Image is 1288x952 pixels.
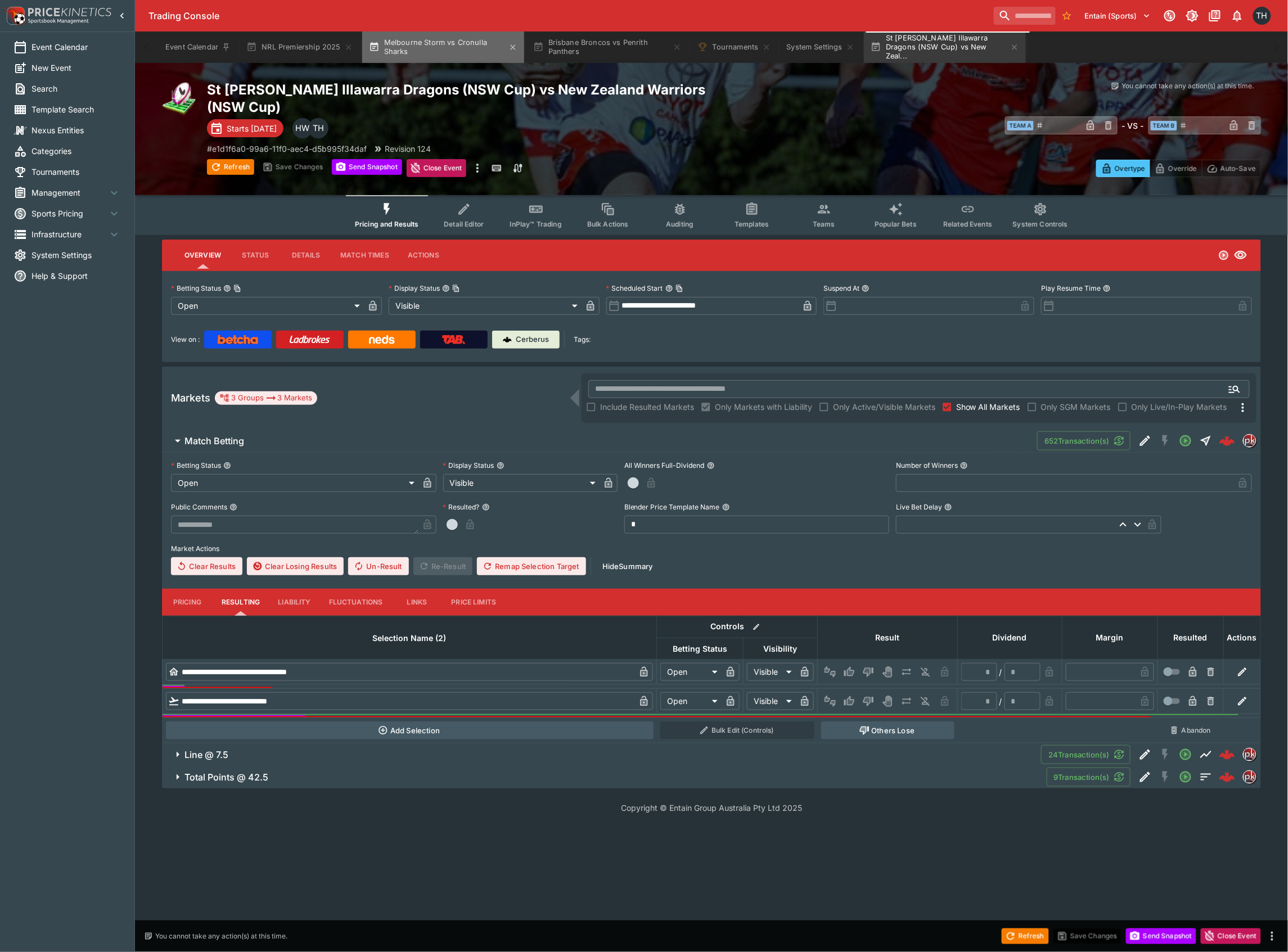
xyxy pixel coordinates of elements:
button: Not Set [821,663,839,681]
button: Refresh [207,159,254,175]
button: Notifications [1227,6,1248,26]
span: Only SGM Markets [1041,401,1111,413]
img: PriceKinetics Logo [3,4,26,27]
button: more [471,159,484,177]
button: Display StatusCopy To Clipboard [442,285,450,292]
span: System Settings [31,249,121,261]
div: Visible [443,474,600,492]
div: Visible [389,297,582,315]
button: Suspend At [862,285,870,292]
button: Eliminated In Play [917,663,935,681]
th: Dividend [958,616,1062,659]
button: 24Transaction(s) [1041,745,1131,764]
div: Trading Console [148,10,989,22]
span: Include Resulted Markets [600,401,694,413]
button: Remap Selection Target [477,557,586,575]
p: Betting Status [171,283,221,293]
button: Eliminated In Play [917,692,935,710]
button: Lose [859,663,877,681]
button: Betting StatusCopy To Clipboard [223,285,231,292]
div: Open [660,692,722,710]
span: Auditing [666,220,693,228]
button: Send Snapshot [1126,928,1196,944]
p: Starts [DATE] [227,123,277,134]
div: Visible [747,663,796,681]
button: Actions [398,242,449,269]
span: Tournaments [31,166,121,178]
button: Abandon [1161,721,1221,739]
p: Auto-Save [1221,163,1256,174]
div: 55cbf97a-e888-41ae-9293-073cb8ad5607 [1219,769,1235,785]
th: Controls [657,616,818,638]
button: Push [898,692,916,710]
button: Bulk edit [749,620,764,634]
p: You cannot take any action(s) at this time. [155,931,287,941]
button: No Bookmarks [1058,7,1076,25]
button: Resulted? [482,503,490,511]
button: Number of Winners [960,462,968,470]
label: View on : [171,331,200,349]
button: Not Set [821,692,839,710]
p: Betting Status [171,461,221,470]
div: Event type filters [346,195,1077,235]
span: Nexus Entities [31,124,121,136]
p: Blender Price Template Name [624,502,720,512]
img: pricekinetics [1244,771,1256,783]
img: pricekinetics [1244,435,1256,447]
button: HideSummary [596,557,660,575]
svg: Open [1179,434,1192,448]
p: Suspend At [823,283,859,293]
button: Melbourne Storm vs Cronulla Sharks [362,31,524,63]
img: logo-cerberus--red.svg [1219,769,1235,785]
button: Open [1176,431,1196,451]
button: Override [1150,160,1202,177]
button: Lose [859,692,877,710]
span: Help & Support [31,270,121,282]
button: Auto-Save [1202,160,1261,177]
p: Scheduled Start [606,283,663,293]
button: Edit Detail [1135,431,1155,451]
a: 55cbf97a-e888-41ae-9293-073cb8ad5607 [1216,766,1239,788]
button: Select Tenant [1078,7,1158,25]
span: Re-Result [413,557,472,575]
button: Price Limits [443,589,506,616]
button: NRL Premiership 2025 [240,31,359,63]
p: Play Resume Time [1041,283,1101,293]
span: Related Events [943,220,992,228]
img: Cerberus [503,335,512,344]
div: Start From [1096,160,1261,177]
span: Templates [735,220,769,228]
p: Copy To Clipboard [207,143,367,155]
button: Display Status [497,462,505,470]
h2: Copy To Clipboard [207,81,734,116]
span: Popular Bets [875,220,917,228]
button: Straight [1196,431,1216,451]
button: Edit Detail [1135,767,1155,787]
button: Play Resume Time [1103,285,1111,292]
img: Betcha [218,335,258,344]
span: System Controls [1013,220,1068,228]
img: Neds [369,335,394,344]
h6: Total Points @ 42.5 [184,771,268,783]
label: Market Actions [171,540,1252,557]
span: Team B [1151,121,1177,130]
button: Totals [1196,767,1216,787]
img: Sportsbook Management [28,19,89,24]
button: St [PERSON_NAME] Illawarra Dragons (NSW Cup) vs New Zeal... [864,31,1026,63]
button: Close Event [407,159,467,177]
button: Open [1224,379,1245,399]
div: Open [171,297,364,315]
div: 670045bc-af23-410f-8320-657113b68def [1219,433,1235,449]
p: Override [1168,163,1197,174]
label: Tags: [574,331,591,349]
span: Only Live/In-Play Markets [1132,401,1227,413]
p: Number of Winners [896,461,958,470]
span: Categories [31,145,121,157]
button: All Winners Full-Dividend [707,462,715,470]
span: Betting Status [660,642,740,656]
span: InPlay™ Trading [510,220,562,228]
p: Live Bet Delay [896,502,942,512]
span: Selection Name (2) [361,631,459,645]
span: Teams [813,220,835,228]
button: Clear Results [171,557,242,575]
